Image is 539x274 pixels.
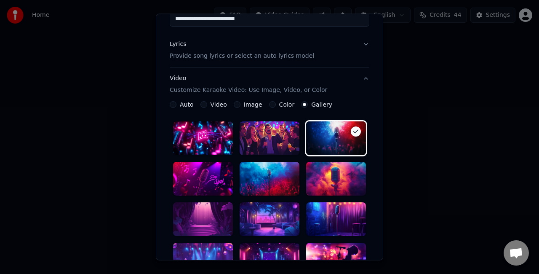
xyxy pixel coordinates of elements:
p: Customize Karaoke Video: Use Image, Video, or Color [170,86,327,94]
div: Video [170,74,327,94]
label: Auto [180,102,194,107]
label: Color [279,102,295,107]
div: Lyrics [170,40,186,48]
button: LyricsProvide song lyrics or select an auto lyrics model [170,33,369,67]
label: Gallery [311,102,332,107]
button: VideoCustomize Karaoke Video: Use Image, Video, or Color [170,67,369,101]
label: Image [244,102,262,107]
p: Provide song lyrics or select an auto lyrics model [170,52,314,60]
label: Video [211,102,227,107]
